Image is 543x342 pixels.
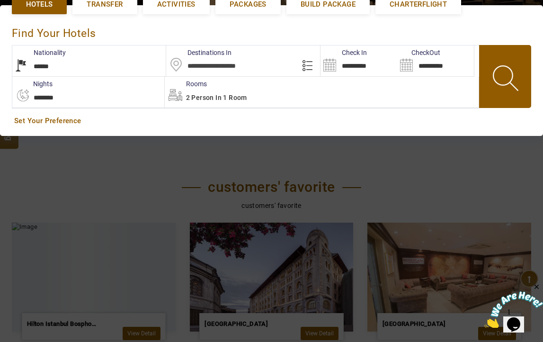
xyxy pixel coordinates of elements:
span: 1 [4,4,8,12]
label: Nationality [12,48,66,57]
div: Find Your Hotels [12,17,531,45]
label: Rooms [165,79,207,89]
span: 2 Person in 1 Room [186,94,247,101]
label: CheckOut [397,48,440,57]
iframe: chat widget [484,283,543,328]
input: Search [397,45,474,76]
input: Search [320,45,397,76]
a: Set Your Preference [14,116,529,126]
label: nights [12,79,53,89]
label: Destinations In [166,48,231,57]
label: Check In [320,48,367,57]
